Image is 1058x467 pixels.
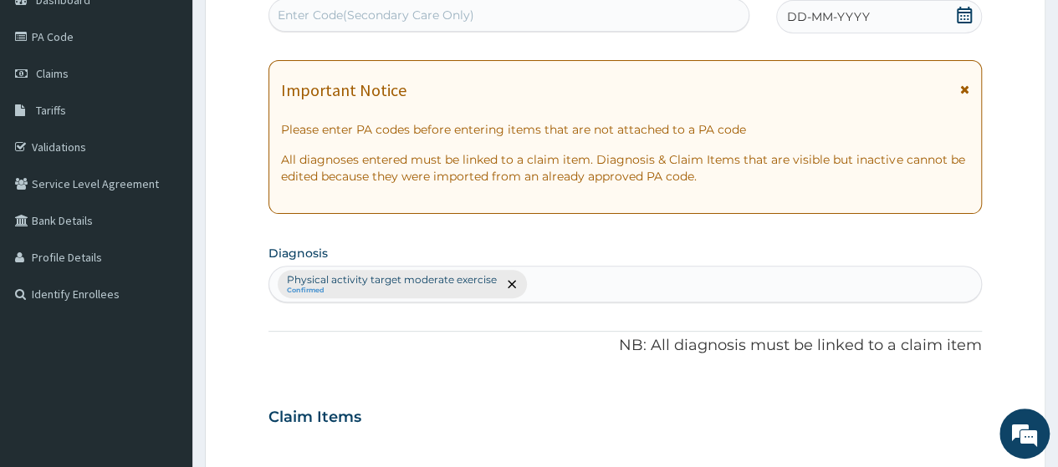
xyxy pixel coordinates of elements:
[281,121,969,138] p: Please enter PA codes before entering items that are not attached to a PA code
[8,299,319,358] textarea: Type your message and hit 'Enter'
[278,7,474,23] div: Enter Code(Secondary Care Only)
[268,409,361,427] h3: Claim Items
[787,8,870,25] span: DD-MM-YYYY
[87,94,281,115] div: Chat with us now
[97,132,231,301] span: We're online!
[268,335,982,357] p: NB: All diagnosis must be linked to a claim item
[281,81,406,99] h1: Important Notice
[281,151,969,185] p: All diagnoses entered must be linked to a claim item. Diagnosis & Claim Items that are visible bu...
[36,103,66,118] span: Tariffs
[36,66,69,81] span: Claims
[31,84,68,125] img: d_794563401_company_1708531726252_794563401
[274,8,314,48] div: Minimize live chat window
[268,245,328,261] label: Diagnosis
